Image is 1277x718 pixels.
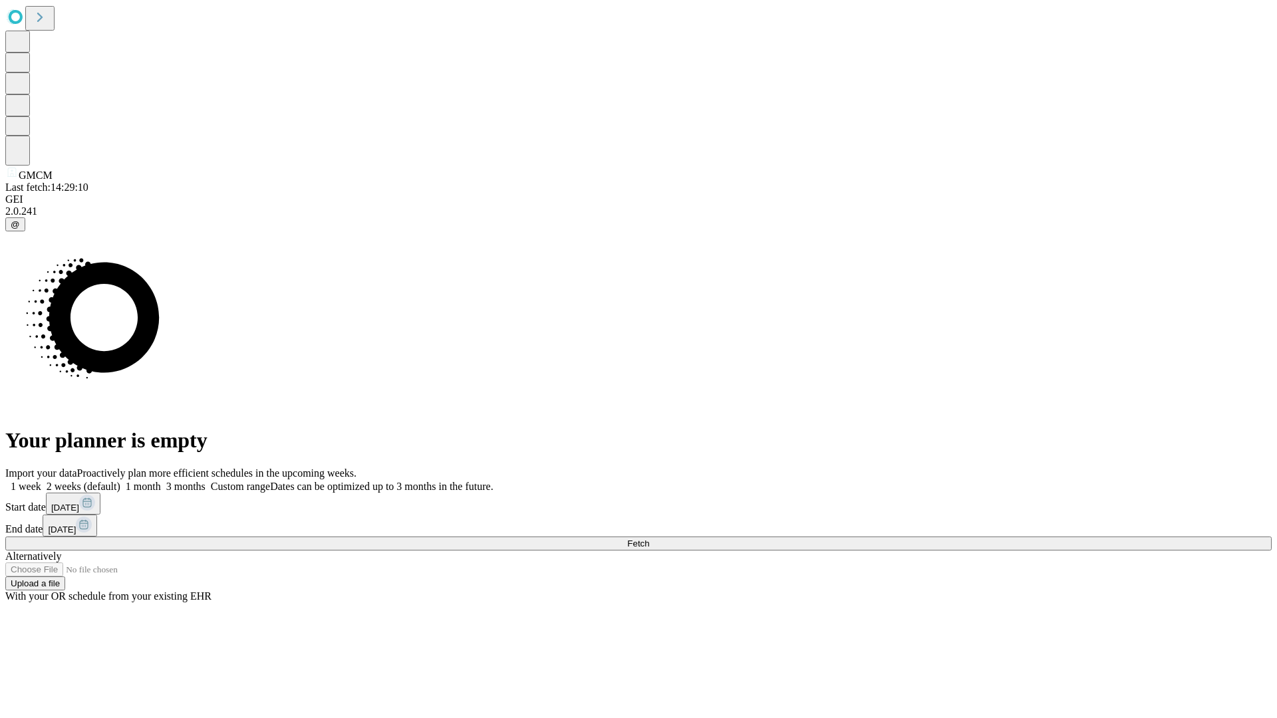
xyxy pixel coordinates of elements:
[11,481,41,492] span: 1 week
[270,481,493,492] span: Dates can be optimized up to 3 months in the future.
[5,550,61,562] span: Alternatively
[5,193,1272,205] div: GEI
[5,515,1272,537] div: End date
[5,493,1272,515] div: Start date
[627,538,649,548] span: Fetch
[5,428,1272,453] h1: Your planner is empty
[126,481,161,492] span: 1 month
[48,525,76,535] span: [DATE]
[46,493,100,515] button: [DATE]
[5,576,65,590] button: Upload a file
[166,481,206,492] span: 3 months
[11,219,20,229] span: @
[5,537,1272,550] button: Fetch
[5,467,77,479] span: Import your data
[5,181,88,193] span: Last fetch: 14:29:10
[19,170,53,181] span: GMCM
[43,515,97,537] button: [DATE]
[47,481,120,492] span: 2 weeks (default)
[211,481,270,492] span: Custom range
[5,590,212,602] span: With your OR schedule from your existing EHR
[5,217,25,231] button: @
[5,205,1272,217] div: 2.0.241
[77,467,356,479] span: Proactively plan more efficient schedules in the upcoming weeks.
[51,503,79,513] span: [DATE]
